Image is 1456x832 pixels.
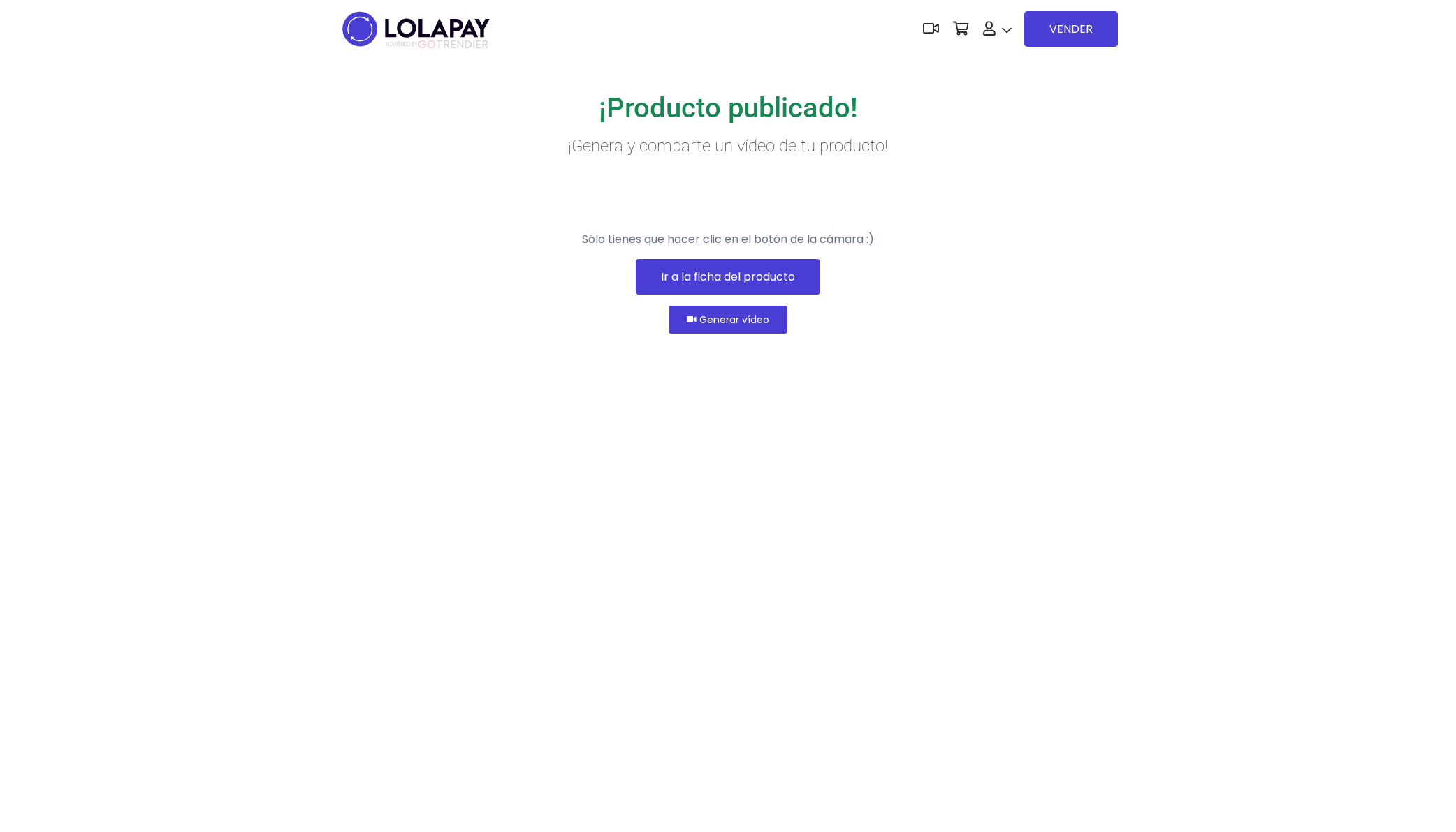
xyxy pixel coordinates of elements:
h1: ¡Producto publicado! [338,91,1118,125]
span: Generar vídeo [699,313,769,327]
h4: ¡Genera y comparte un vídeo de tu producto! [338,136,1118,156]
a: VENDER [1024,11,1118,47]
span: GO [418,36,436,52]
button: Generar vídeo [669,306,787,334]
span: TRENDIER [386,38,488,51]
span: POWERED BY [386,40,418,48]
p: Sólo tienes que hacer clic en el botón de la cámara :) [338,231,1118,248]
a: Ir a la ficha del producto [636,259,820,295]
img: logo [338,7,494,51]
